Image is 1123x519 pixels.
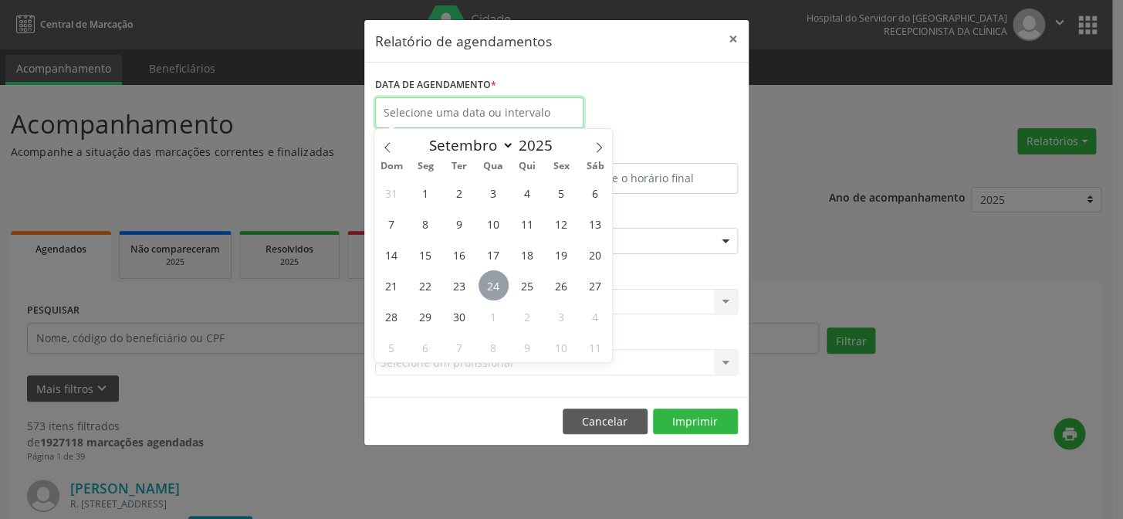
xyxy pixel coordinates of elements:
span: Setembro 22, 2025 [411,270,441,300]
button: Close [718,20,749,58]
label: ATÉ [560,139,738,163]
span: Outubro 6, 2025 [411,332,441,362]
span: Setembro 18, 2025 [512,239,543,270]
span: Outubro 9, 2025 [512,332,543,362]
span: Setembro 16, 2025 [445,239,475,270]
span: Ter [442,161,476,171]
span: Setembro 26, 2025 [546,270,576,300]
span: Outubro 2, 2025 [512,301,543,331]
input: Year [514,135,565,155]
span: Outubro 11, 2025 [580,332,610,362]
span: Setembro 3, 2025 [479,178,509,208]
span: Setembro 21, 2025 [377,270,407,300]
span: Qua [476,161,510,171]
input: Selecione uma data ou intervalo [375,97,583,128]
span: Setembro 19, 2025 [546,239,576,270]
span: Setembro 2, 2025 [445,178,475,208]
span: Setembro 14, 2025 [377,239,407,270]
span: Setembro 20, 2025 [580,239,610,270]
span: Dom [374,161,408,171]
span: Setembro 13, 2025 [580,209,610,239]
span: Setembro 29, 2025 [411,301,441,331]
span: Outubro 10, 2025 [546,332,576,362]
span: Setembro 4, 2025 [512,178,543,208]
span: Setembro 1, 2025 [411,178,441,208]
span: Sex [544,161,578,171]
span: Outubro 8, 2025 [479,332,509,362]
span: Setembro 11, 2025 [512,209,543,239]
input: Selecione o horário final [560,163,738,194]
span: Setembro 6, 2025 [580,178,610,208]
span: Setembro 24, 2025 [479,270,509,300]
span: Setembro 30, 2025 [445,301,475,331]
span: Setembro 23, 2025 [445,270,475,300]
span: Seg [408,161,442,171]
button: Cancelar [563,409,648,435]
button: Imprimir [653,409,738,435]
span: Agosto 31, 2025 [377,178,407,208]
span: Outubro 5, 2025 [377,332,407,362]
span: Outubro 4, 2025 [580,301,610,331]
span: Setembro 5, 2025 [546,178,576,208]
span: Outubro 7, 2025 [445,332,475,362]
span: Setembro 15, 2025 [411,239,441,270]
span: Setembro 7, 2025 [377,209,407,239]
select: Month [421,134,514,156]
span: Setembro 25, 2025 [512,270,543,300]
span: Setembro 28, 2025 [377,301,407,331]
label: DATA DE AGENDAMENTO [375,73,496,97]
span: Setembro 12, 2025 [546,209,576,239]
h5: Relatório de agendamentos [375,31,552,51]
span: Outubro 1, 2025 [479,301,509,331]
span: Setembro 8, 2025 [411,209,441,239]
span: Setembro 9, 2025 [445,209,475,239]
span: Sáb [578,161,612,171]
span: Qui [510,161,544,171]
span: Setembro 10, 2025 [479,209,509,239]
span: Setembro 17, 2025 [479,239,509,270]
span: Outubro 3, 2025 [546,301,576,331]
span: Setembro 27, 2025 [580,270,610,300]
